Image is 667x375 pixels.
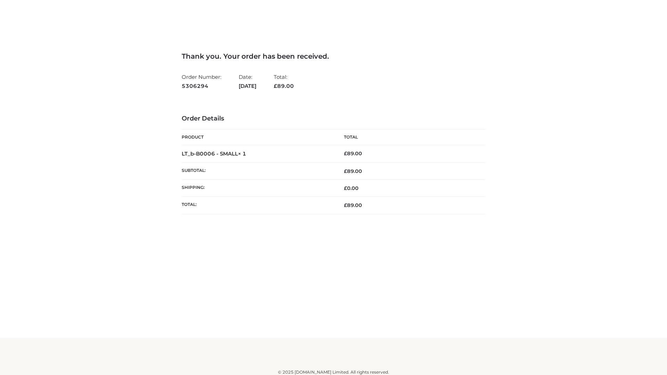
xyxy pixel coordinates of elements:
[274,83,277,89] span: £
[182,180,333,197] th: Shipping:
[182,82,221,91] strong: 5306294
[238,150,246,157] strong: × 1
[344,185,347,191] span: £
[182,162,333,180] th: Subtotal:
[344,202,362,208] span: 89.00
[333,130,485,145] th: Total
[182,52,485,60] h3: Thank you. Your order has been received.
[182,150,246,157] strong: LT_b-B0006 - SMALL
[344,168,347,174] span: £
[182,71,221,92] li: Order Number:
[344,150,362,157] bdi: 89.00
[344,168,362,174] span: 89.00
[182,115,485,123] h3: Order Details
[344,150,347,157] span: £
[239,71,256,92] li: Date:
[274,83,294,89] span: 89.00
[239,82,256,91] strong: [DATE]
[344,202,347,208] span: £
[274,71,294,92] li: Total:
[182,130,333,145] th: Product
[344,185,359,191] bdi: 0.00
[182,197,333,214] th: Total:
